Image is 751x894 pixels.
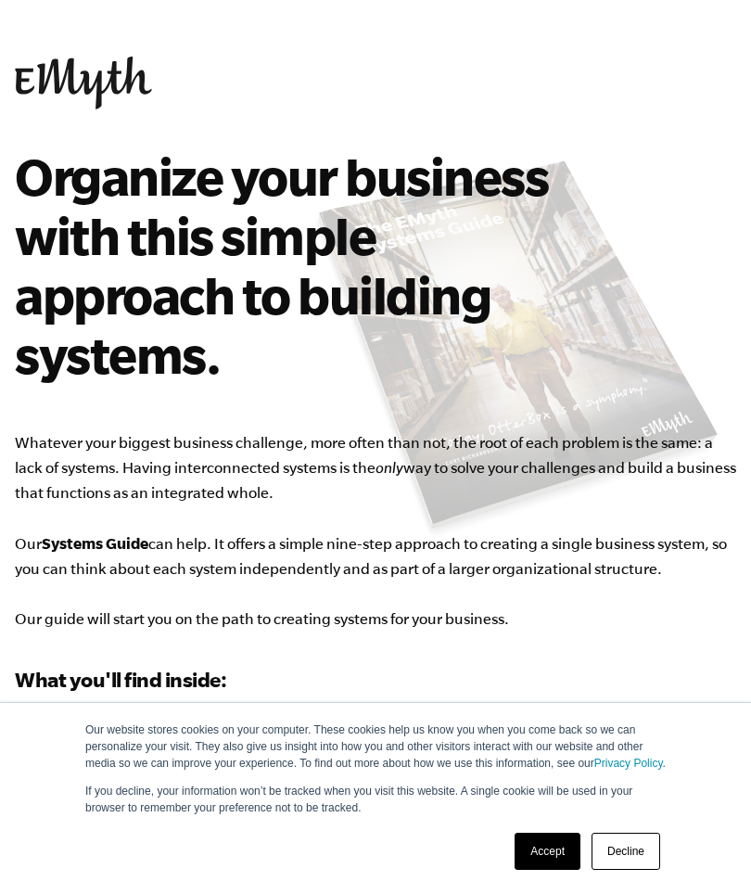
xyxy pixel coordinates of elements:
img: EMyth [15,57,152,109]
i: only [375,459,403,476]
a: Privacy Policy [594,757,663,770]
b: Systems Guide [42,534,148,552]
p: Whatever your biggest business challenge, more often than not, the root of each problem is the sa... [15,430,736,632]
h2: Organize your business with this simple approach to building systems. [15,147,563,384]
p: Our website stores cookies on your computer. These cookies help us know you when you come back so... [85,722,666,772]
p: If you decline, your information won’t be tracked when you visit this website. A single cookie wi... [85,783,666,816]
a: Decline [592,833,660,870]
h3: What you'll find inside: [15,665,736,695]
a: Accept [515,833,580,870]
